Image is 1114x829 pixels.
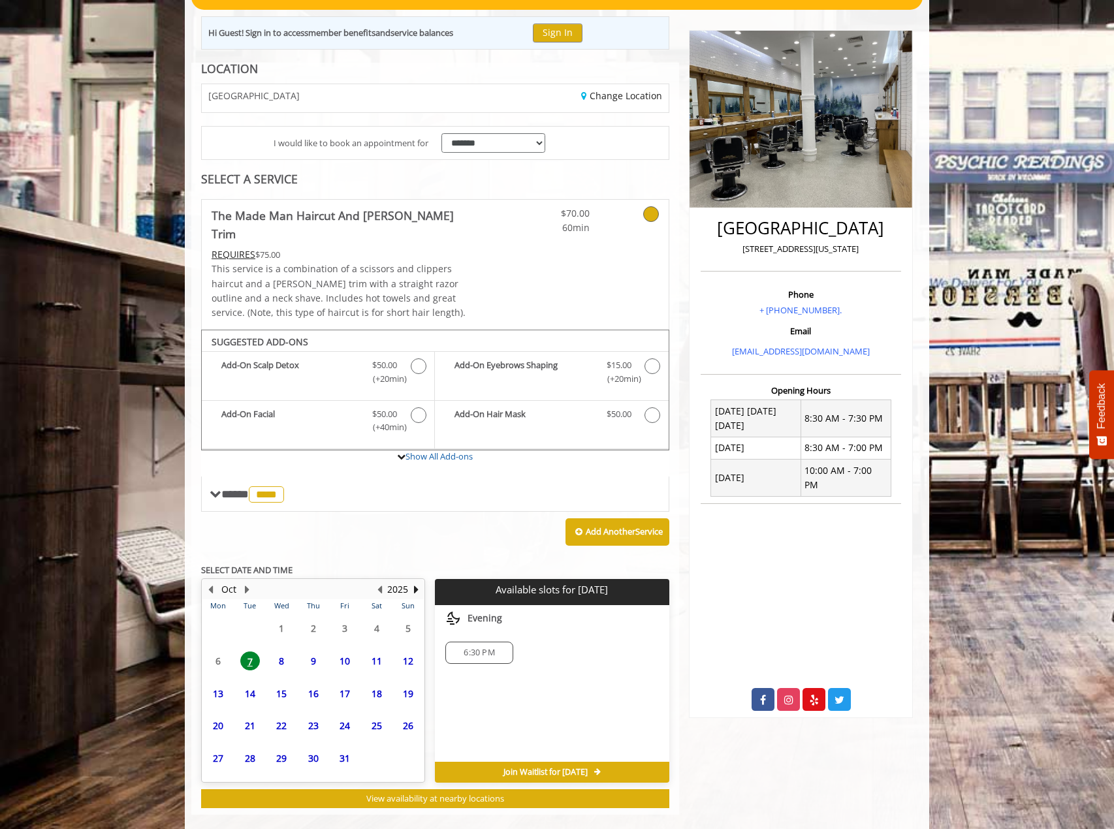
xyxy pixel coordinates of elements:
[374,582,385,597] button: Previous Year
[387,582,408,597] button: 2025
[1089,370,1114,459] button: Feedback - Show survey
[704,290,898,299] h3: Phone
[234,599,265,612] th: Tue
[335,716,355,735] span: 24
[533,23,582,42] button: Sign In
[274,136,428,150] span: I would like to book an appointment for
[240,749,260,768] span: 28
[599,372,638,386] span: (+20min )
[266,645,297,678] td: Select day8
[272,749,291,768] span: 29
[445,642,513,664] div: 6:30 PM
[221,358,359,386] b: Add-On Scalp Detox
[586,525,663,537] b: Add Another Service
[272,684,291,703] span: 15
[801,400,891,437] td: 8:30 AM - 7:30 PM
[392,677,424,710] td: Select day19
[366,372,404,386] span: (+20min )
[202,599,234,612] th: Mon
[208,716,228,735] span: 20
[372,358,397,372] span: $50.00
[234,645,265,678] td: Select day7
[201,330,669,451] div: The Made Man Haircut And Beard Trim Add-onS
[329,599,360,612] th: Fri
[335,651,355,670] span: 10
[392,645,424,678] td: Select day12
[759,304,842,316] a: + [PHONE_NUMBER].
[366,420,404,434] span: (+40min )
[503,767,588,777] span: Join Waitlist for [DATE]
[208,26,453,40] div: Hi Guest! Sign in to access and
[266,742,297,774] td: Select day29
[208,407,428,438] label: Add-On Facial
[513,221,590,235] span: 60min
[390,27,453,39] b: service balances
[202,742,234,774] td: Select day27
[732,345,870,357] a: [EMAIL_ADDRESS][DOMAIN_NAME]
[297,645,328,678] td: Select day9
[398,651,418,670] span: 12
[367,684,387,703] span: 18
[240,684,260,703] span: 14
[513,206,590,221] span: $70.00
[266,599,297,612] th: Wed
[202,677,234,710] td: Select day13
[440,584,663,595] p: Available slots for [DATE]
[208,749,228,768] span: 27
[212,262,474,321] p: This service is a combination of a scissors and clippers haircut and a [PERSON_NAME] trim with a ...
[801,437,891,459] td: 8:30 AM - 7:00 PM
[201,61,258,76] b: LOCATION
[704,326,898,336] h3: Email
[212,247,474,262] div: $75.00
[406,450,473,462] a: Show All Add-ons
[392,599,424,612] th: Sun
[398,684,418,703] span: 19
[360,677,392,710] td: Select day18
[565,518,669,546] button: Add AnotherService
[221,407,359,435] b: Add-On Facial
[711,400,801,437] td: [DATE] [DATE] [DATE]
[234,677,265,710] td: Select day14
[454,407,593,423] b: Add-On Hair Mask
[242,582,252,597] button: Next Month
[335,684,355,703] span: 17
[272,716,291,735] span: 22
[711,460,801,497] td: [DATE]
[398,716,418,735] span: 26
[201,789,669,808] button: View availability at nearby locations
[468,613,502,623] span: Evening
[221,582,236,597] button: Oct
[1096,383,1107,429] span: Feedback
[212,336,308,348] b: SUGGESTED ADD-ONS
[212,248,255,260] span: This service needs some Advance to be paid before we block your appointment
[297,599,328,612] th: Thu
[392,710,424,742] td: Select day26
[607,358,631,372] span: $15.00
[372,407,397,421] span: $50.00
[367,651,387,670] span: 11
[304,684,323,703] span: 16
[202,710,234,742] td: Select day20
[297,742,328,774] td: Select day30
[304,749,323,768] span: 30
[234,742,265,774] td: Select day28
[297,677,328,710] td: Select day16
[360,645,392,678] td: Select day11
[360,599,392,612] th: Sat
[212,206,474,243] b: The Made Man Haircut And [PERSON_NAME] Trim
[308,27,375,39] b: member benefits
[329,742,360,774] td: Select day31
[329,645,360,678] td: Select day10
[441,407,661,426] label: Add-On Hair Mask
[208,91,300,101] span: [GEOGRAPHIC_DATA]
[711,437,801,459] td: [DATE]
[464,648,494,658] span: 6:30 PM
[266,710,297,742] td: Select day22
[360,710,392,742] td: Select day25
[704,242,898,256] p: [STREET_ADDRESS][US_STATE]
[704,219,898,238] h2: [GEOGRAPHIC_DATA]
[411,582,421,597] button: Next Year
[240,651,260,670] span: 7
[208,358,428,389] label: Add-On Scalp Detox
